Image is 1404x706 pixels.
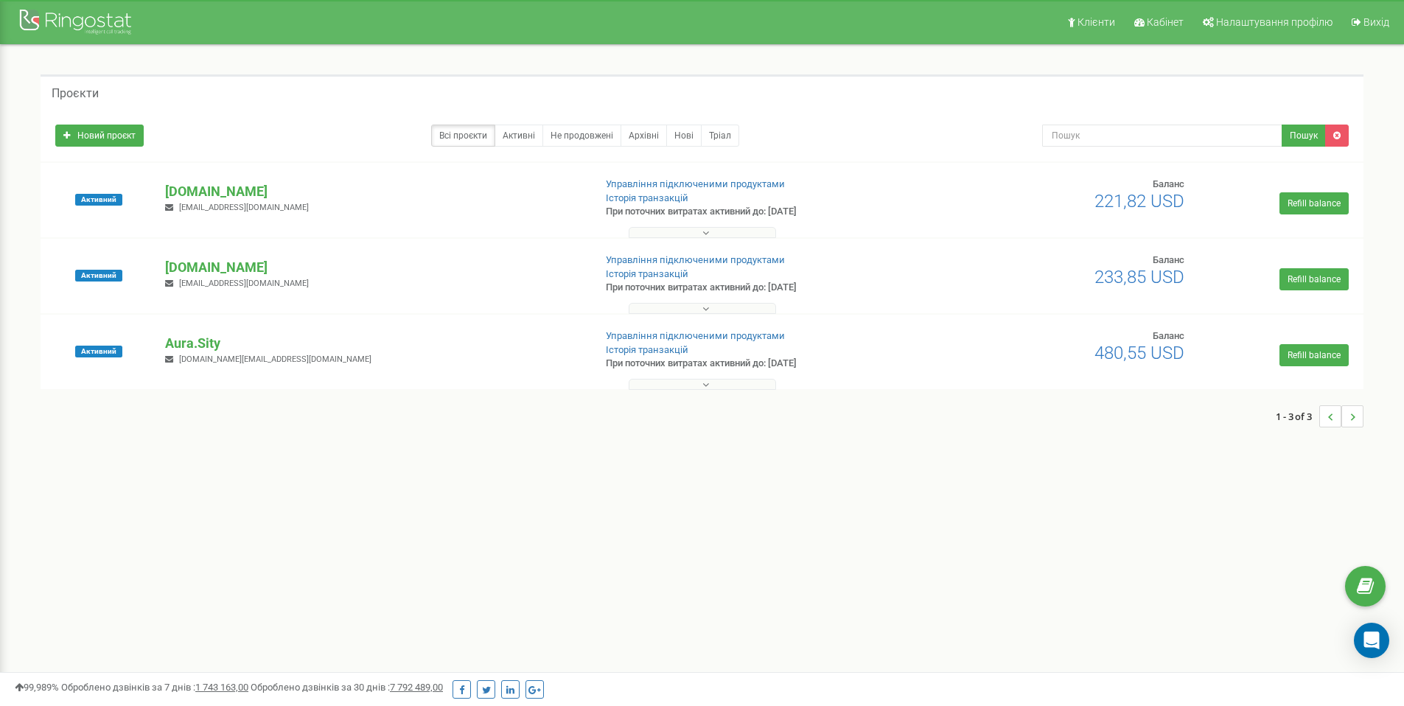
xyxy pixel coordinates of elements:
[542,125,621,147] a: Не продовжені
[52,87,99,100] h5: Проєкти
[251,682,443,693] span: Оброблено дзвінків за 30 днів :
[606,205,912,219] p: При поточних витратах активний до: [DATE]
[495,125,543,147] a: Активні
[606,254,785,265] a: Управління підключеними продуктами
[666,125,702,147] a: Нові
[431,125,495,147] a: Всі проєкти
[165,334,581,353] p: Aura.Sity
[606,344,688,355] a: Історія транзакцій
[606,357,912,371] p: При поточних витратах активний до: [DATE]
[179,203,309,212] span: [EMAIL_ADDRESS][DOMAIN_NAME]
[15,682,59,693] span: 99,989%
[165,182,581,201] p: [DOMAIN_NAME]
[1279,192,1349,214] a: Refill balance
[179,279,309,288] span: [EMAIL_ADDRESS][DOMAIN_NAME]
[55,125,144,147] a: Новий проєкт
[606,178,785,189] a: Управління підключеними продуктами
[75,346,122,357] span: Активний
[75,194,122,206] span: Активний
[1153,330,1184,341] span: Баланс
[18,6,136,41] img: Ringostat Logo
[1354,623,1389,658] div: Open Intercom Messenger
[606,330,785,341] a: Управління підключеними продуктами
[1094,191,1184,212] span: 221,82 USD
[1042,125,1282,147] input: Пошук
[701,125,739,147] a: Тріал
[1094,267,1184,287] span: 233,85 USD
[1147,16,1184,28] span: Кабінет
[179,354,371,364] span: [DOMAIN_NAME][EMAIL_ADDRESS][DOMAIN_NAME]
[1094,343,1184,363] span: 480,55 USD
[1279,268,1349,290] a: Refill balance
[195,682,248,693] u: 1 743 163,00
[1078,16,1115,28] span: Клієнти
[1153,254,1184,265] span: Баланс
[390,682,443,693] u: 7 792 489,00
[606,281,912,295] p: При поточних витратах активний до: [DATE]
[1363,16,1389,28] span: Вихід
[61,682,248,693] span: Оброблено дзвінків за 7 днів :
[1276,405,1319,427] span: 1 - 3 of 3
[621,125,667,147] a: Архівні
[606,268,688,279] a: Історія транзакцій
[1153,178,1184,189] span: Баланс
[1216,16,1333,28] span: Налаштування профілю
[75,270,122,282] span: Активний
[1279,344,1349,366] a: Refill balance
[1282,125,1326,147] button: Пошук
[165,258,581,277] p: [DOMAIN_NAME]
[606,192,688,203] a: Історія транзакцій
[1276,391,1363,442] nav: ...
